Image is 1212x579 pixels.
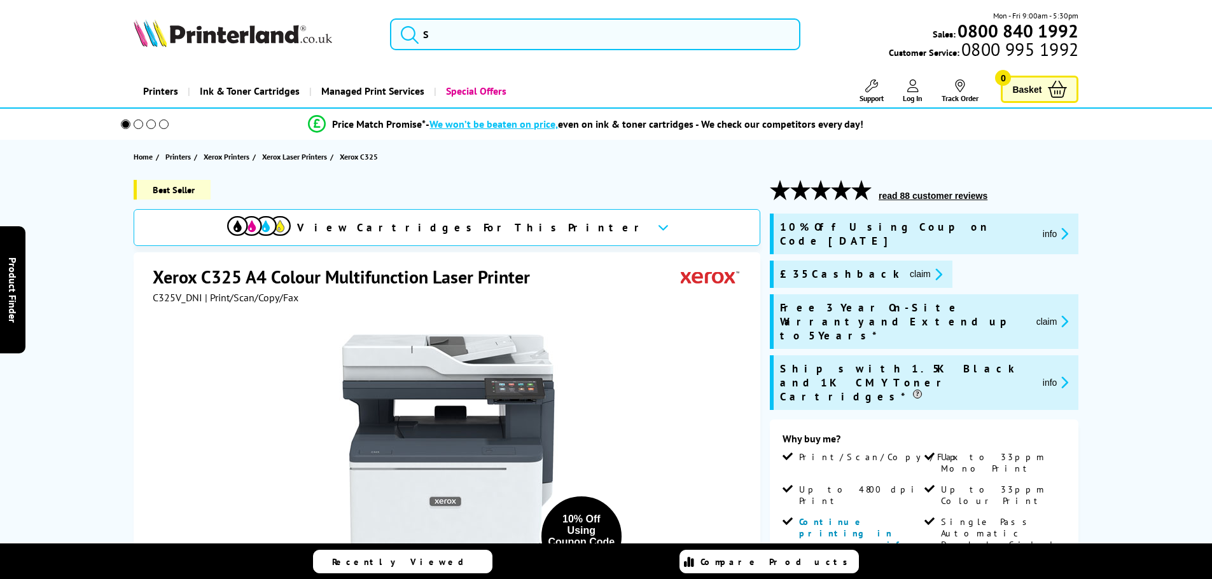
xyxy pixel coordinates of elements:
[309,75,434,107] a: Managed Print Services
[324,329,573,578] img: Xerox C325
[889,43,1078,58] span: Customer Service:
[942,79,979,103] a: Track Order
[188,75,309,107] a: Ink & Toner Cartridges
[780,301,1026,343] span: Free 3 Year On-Site Warranty and Extend up to 5 Years*
[959,43,1078,55] span: 0800 995 1992
[204,150,253,163] a: Xerox Printers
[134,150,156,163] a: Home
[205,291,298,304] span: | Print/Scan/Copy/Fax
[903,79,923,103] a: Log In
[390,18,800,50] input: S
[153,265,543,289] h1: Xerox C325 A4 Colour Multifunction Laser Printer
[783,432,1066,451] div: Why buy me?
[134,19,332,47] img: Printerland Logo
[426,118,863,130] div: - even on ink & toner cartridges - We check our competitors every day!
[860,79,884,103] a: Support
[681,265,739,289] img: Xerox
[958,19,1078,43] b: 0800 840 1992
[340,150,378,163] span: Xerox C325
[1039,375,1073,390] button: promo-description
[679,550,859,573] a: Compare Products
[1039,226,1073,241] button: promo-description
[165,150,191,163] span: Printers
[995,70,1011,86] span: 0
[134,19,375,50] a: Printerland Logo
[104,113,1069,135] li: modal_Promise
[200,75,300,107] span: Ink & Toner Cartridges
[262,150,327,163] span: Xerox Laser Printers
[153,291,202,304] span: C325V_DNI
[1001,76,1078,103] a: Basket 0
[332,556,477,568] span: Recently Viewed
[1033,314,1073,329] button: promo-description
[204,150,249,163] span: Xerox Printers
[6,257,19,322] span: Product Finder
[941,451,1063,474] span: Up to 33ppm Mono Print
[262,150,330,163] a: Xerox Laser Printers
[933,28,956,40] span: Sales:
[903,93,923,103] span: Log In
[941,516,1063,562] span: Single Pass Automatic Double Sided Scanning
[429,118,558,130] span: We won’t be beaten on price,
[993,10,1078,22] span: Mon - Fri 9:00am - 5:30pm
[875,190,991,201] button: read 88 customer reviews
[799,484,921,507] span: Up to 4800 dpi Print
[941,484,1063,507] span: Up to 33ppm Colour Print
[780,220,1033,248] span: 10% Off Using Coupon Code [DATE]
[780,362,1033,404] span: Ships with 1.5K Black and 1K CMY Toner Cartridges*
[434,75,516,107] a: Special Offers
[313,550,492,573] a: Recently Viewed
[332,118,426,130] span: Price Match Promise*
[700,556,854,568] span: Compare Products
[780,267,900,282] span: £35 Cashback
[134,150,153,163] span: Home
[548,514,615,559] div: 10% Off Using Coupon Code [DATE]
[134,180,211,200] span: Best Seller
[799,451,963,463] span: Print/Scan/Copy/Fax
[906,267,946,282] button: promo-description
[165,150,194,163] a: Printers
[340,150,381,163] a: Xerox C325
[1012,81,1041,98] span: Basket
[227,216,291,236] img: View Cartridges
[956,25,1078,37] a: 0800 840 1992
[134,75,188,107] a: Printers
[860,93,884,103] span: Support
[297,221,647,235] span: View Cartridges For This Printer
